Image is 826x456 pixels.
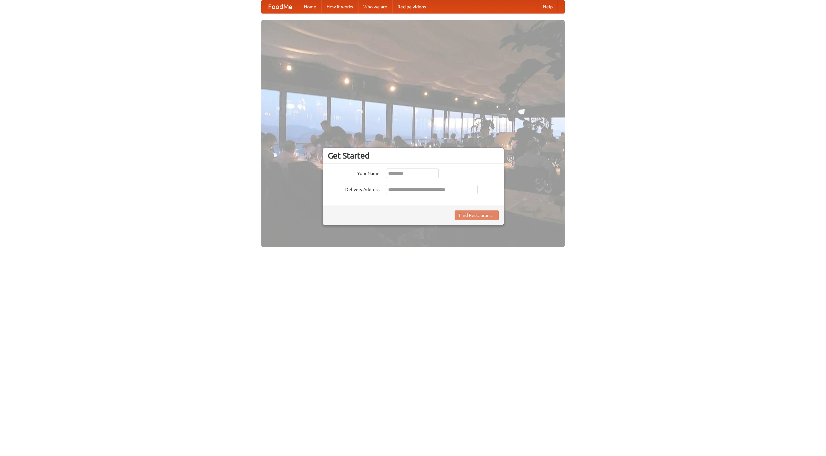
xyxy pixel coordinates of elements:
h3: Get Started [328,151,499,160]
a: Who we are [358,0,392,13]
button: Find Restaurants! [455,210,499,220]
a: Home [299,0,321,13]
label: Your Name [328,169,379,177]
a: Recipe videos [392,0,431,13]
label: Delivery Address [328,185,379,193]
a: FoodMe [262,0,299,13]
a: Help [538,0,558,13]
a: How it works [321,0,358,13]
